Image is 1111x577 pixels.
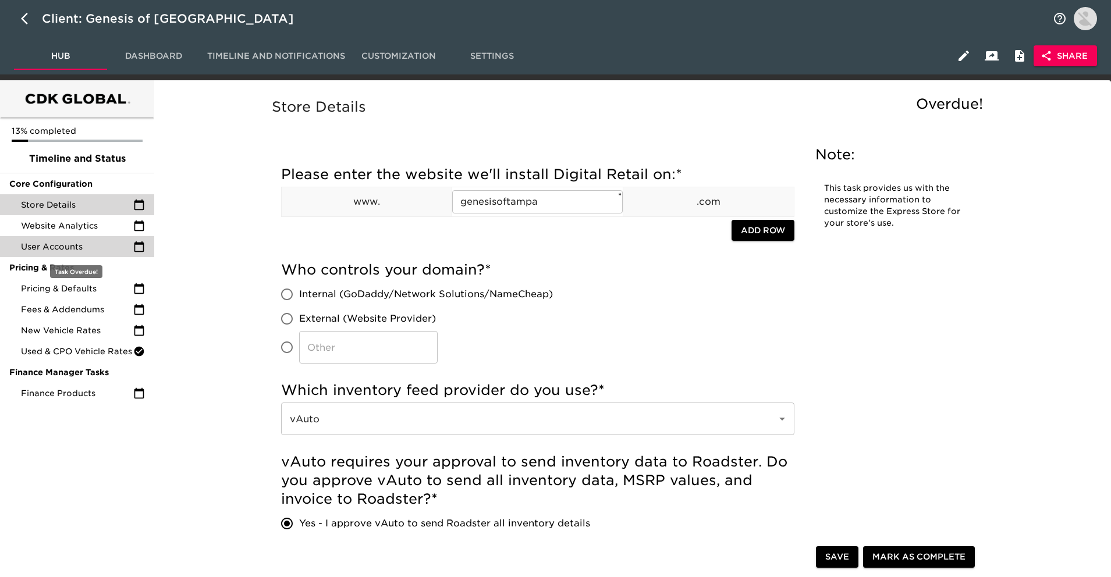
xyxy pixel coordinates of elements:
button: Client View [978,42,1006,70]
h5: Note: [815,145,972,164]
p: .com [623,195,794,209]
h5: Who controls your domain? [281,261,794,279]
button: notifications [1046,5,1074,33]
span: Store Details [21,199,133,211]
button: Mark as Complete [863,547,975,568]
h5: vAuto requires your approval to send inventory data to Roadster. Do you approve vAuto to send all... [281,453,794,508]
span: Used & CPO Vehicle Rates [21,346,133,357]
div: Client: Genesis of [GEOGRAPHIC_DATA] [42,9,310,28]
span: Save [825,550,849,565]
span: Yes - I approve vAuto to send Roadster all inventory details [299,517,590,530]
span: Add Row [741,223,785,238]
span: Pricing & Defaults [21,283,133,294]
span: Timeline and Notifications [207,49,345,63]
p: 13% completed [12,125,143,137]
img: Profile [1074,7,1097,30]
h5: Please enter the website we'll install Digital Retail on: [281,165,794,184]
span: Timeline and Status [9,152,145,166]
h5: Which inventory feed provider do you use? [281,381,794,400]
span: Core Configuration [9,178,145,190]
span: New Vehicle Rates [21,325,133,336]
span: External (Website Provider) [299,312,436,326]
input: Other [299,331,438,364]
button: Internal Notes and Comments [1006,42,1034,70]
button: Edit Hub [950,42,978,70]
span: Finance Products [21,387,133,399]
button: Save [816,547,858,568]
button: Share [1034,45,1097,67]
span: Internal (GoDaddy/Network Solutions/NameCheap) [299,287,553,301]
p: This task provides us with the necessary information to customize the Express Store for your stor... [824,183,964,229]
button: Open [774,411,790,427]
span: User Accounts [21,241,133,252]
span: Pricing & Rates [9,262,145,273]
span: Website Analytics [21,220,133,231]
span: Hub [21,49,100,63]
p: www. [282,195,452,209]
button: Add Row [732,220,794,241]
span: Fees & Addendums [21,304,133,315]
span: Overdue! [916,95,983,112]
span: Dashboard [114,49,193,63]
span: Mark as Complete [872,550,966,565]
span: Customization [359,49,438,63]
span: Finance Manager Tasks [9,366,145,378]
h5: Store Details [272,98,989,116]
span: Settings [452,49,531,63]
span: Share [1043,49,1088,63]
